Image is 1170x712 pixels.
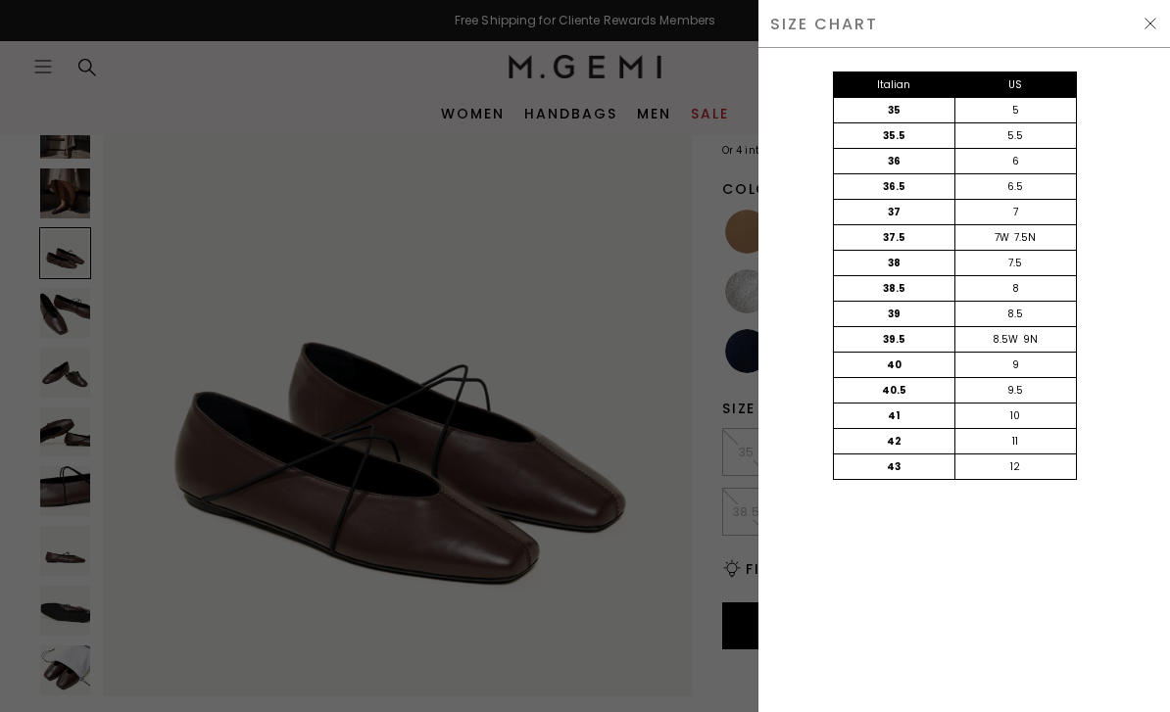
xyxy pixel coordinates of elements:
[834,174,955,199] div: 36.5
[954,251,1076,275] div: 7.5
[834,302,955,326] div: 39
[954,454,1076,479] div: 12
[1143,16,1158,31] img: Hide Drawer
[954,98,1076,122] div: 5
[954,276,1076,301] div: 8
[954,200,1076,224] div: 7
[834,225,955,250] div: 37.5
[834,378,955,403] div: 40.5
[834,403,955,428] div: 41
[954,353,1076,377] div: 9
[834,429,955,453] div: 42
[834,123,955,148] div: 35.5
[954,429,1076,453] div: 11
[954,378,1076,403] div: 9.5
[834,98,955,122] div: 35
[954,174,1076,199] div: 6.5
[834,149,955,173] div: 36
[834,72,955,97] div: Italian
[834,200,955,224] div: 37
[834,327,955,352] div: 39.5
[1014,230,1036,246] div: 7.5N
[954,72,1076,97] div: US
[954,403,1076,428] div: 10
[834,251,955,275] div: 38
[954,149,1076,173] div: 6
[993,332,1018,348] div: 8.5W
[954,302,1076,326] div: 8.5
[995,230,1009,246] div: 7W
[1023,332,1038,348] div: 9N
[834,454,955,479] div: 43
[834,276,955,301] div: 38.5
[954,123,1076,148] div: 5.5
[834,353,955,377] div: 40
